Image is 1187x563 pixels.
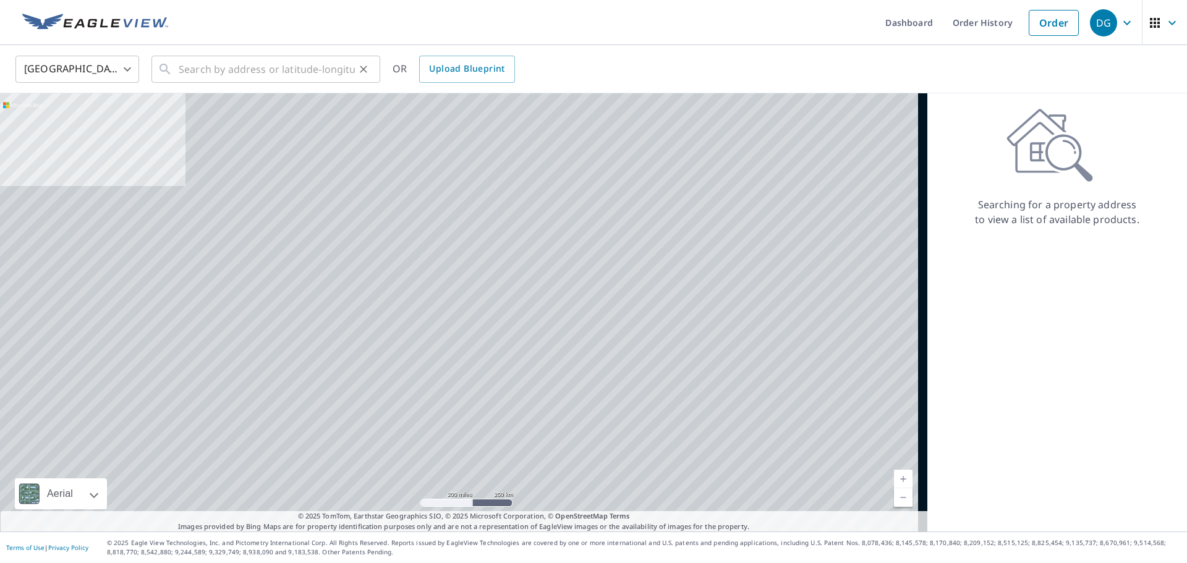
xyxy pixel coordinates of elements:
[393,56,515,83] div: OR
[179,52,355,87] input: Search by address or latitude-longitude
[1029,10,1079,36] a: Order
[15,52,139,87] div: [GEOGRAPHIC_DATA]
[974,197,1140,227] p: Searching for a property address to view a list of available products.
[1090,9,1117,36] div: DG
[22,14,168,32] img: EV Logo
[355,61,372,78] button: Clear
[6,543,45,552] a: Terms of Use
[298,511,630,522] span: © 2025 TomTom, Earthstar Geographics SIO, © 2025 Microsoft Corporation, ©
[48,543,88,552] a: Privacy Policy
[610,511,630,520] a: Terms
[107,538,1181,557] p: © 2025 Eagle View Technologies, Inc. and Pictometry International Corp. All Rights Reserved. Repo...
[894,470,913,488] a: Current Level 5, Zoom In
[6,544,88,551] p: |
[429,61,504,77] span: Upload Blueprint
[894,488,913,507] a: Current Level 5, Zoom Out
[15,478,107,509] div: Aerial
[555,511,607,520] a: OpenStreetMap
[43,478,77,509] div: Aerial
[419,56,514,83] a: Upload Blueprint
